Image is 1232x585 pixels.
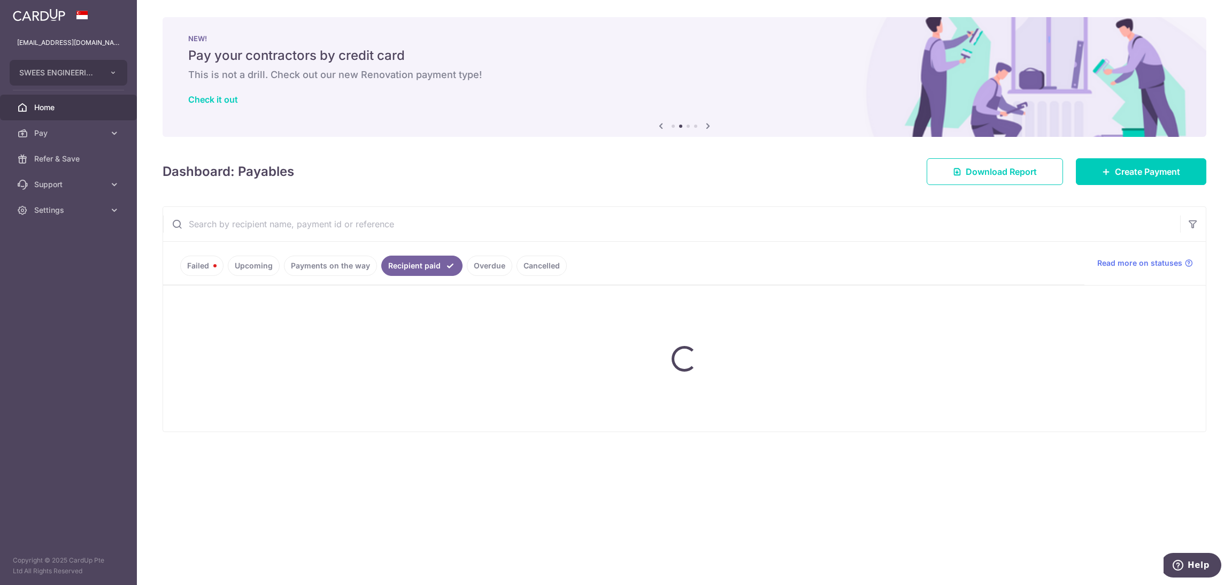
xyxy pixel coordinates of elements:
span: Create Payment [1115,165,1180,178]
span: Settings [34,205,105,215]
a: Check it out [188,94,238,105]
button: SWEES ENGINEERING CO (PTE.) LTD. [10,60,127,86]
span: Refer & Save [34,153,105,164]
span: Home [34,102,105,113]
h5: Pay your contractors by credit card [188,47,1181,64]
a: Read more on statuses [1097,258,1193,268]
span: Support [34,179,105,190]
a: Download Report [927,158,1063,185]
span: Pay [34,128,105,138]
a: Recipient paid [381,256,463,276]
span: Read more on statuses [1097,258,1182,268]
p: [EMAIL_ADDRESS][DOMAIN_NAME] [17,37,120,48]
h4: Dashboard: Payables [163,162,294,181]
p: NEW! [188,34,1181,43]
input: Search by recipient name, payment id or reference [163,207,1180,241]
span: Download Report [966,165,1037,178]
h6: This is not a drill. Check out our new Renovation payment type! [188,68,1181,81]
span: SWEES ENGINEERING CO (PTE.) LTD. [19,67,98,78]
iframe: Opens a widget where you can find more information [1164,553,1221,580]
img: Renovation banner [163,17,1206,137]
a: Create Payment [1076,158,1206,185]
img: CardUp [13,9,65,21]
